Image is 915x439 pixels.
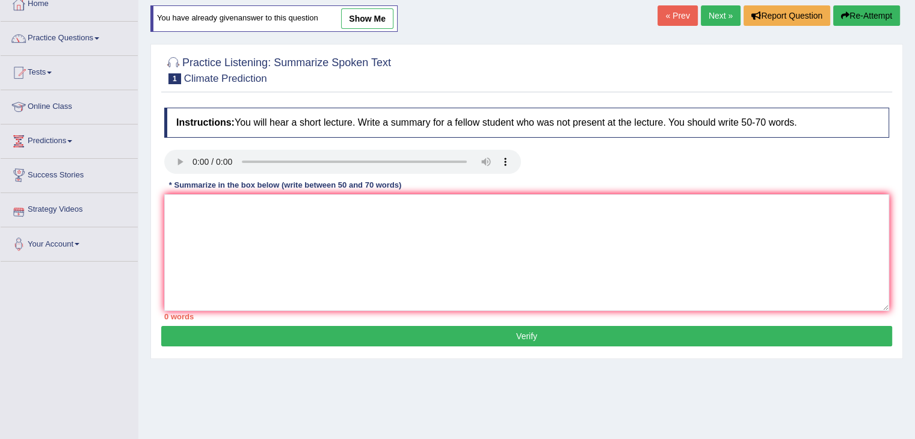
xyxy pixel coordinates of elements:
div: * Summarize in the box below (write between 50 and 70 words) [164,180,406,191]
a: Success Stories [1,159,138,189]
small: Climate Prediction [184,73,267,84]
button: Re-Attempt [833,5,900,26]
a: Your Account [1,227,138,257]
h4: You will hear a short lecture. Write a summary for a fellow student who was not present at the le... [164,108,889,138]
button: Verify [161,326,892,346]
h2: Practice Listening: Summarize Spoken Text [164,54,391,84]
a: Strategy Videos [1,193,138,223]
b: Instructions: [176,117,235,127]
a: Next » [701,5,741,26]
a: Tests [1,56,138,86]
a: « Prev [658,5,697,26]
a: show me [341,8,393,29]
div: You have already given answer to this question [150,5,398,32]
div: 0 words [164,311,889,322]
a: Online Class [1,90,138,120]
button: Report Question [744,5,830,26]
a: Practice Questions [1,22,138,52]
span: 1 [168,73,181,84]
a: Predictions [1,124,138,155]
